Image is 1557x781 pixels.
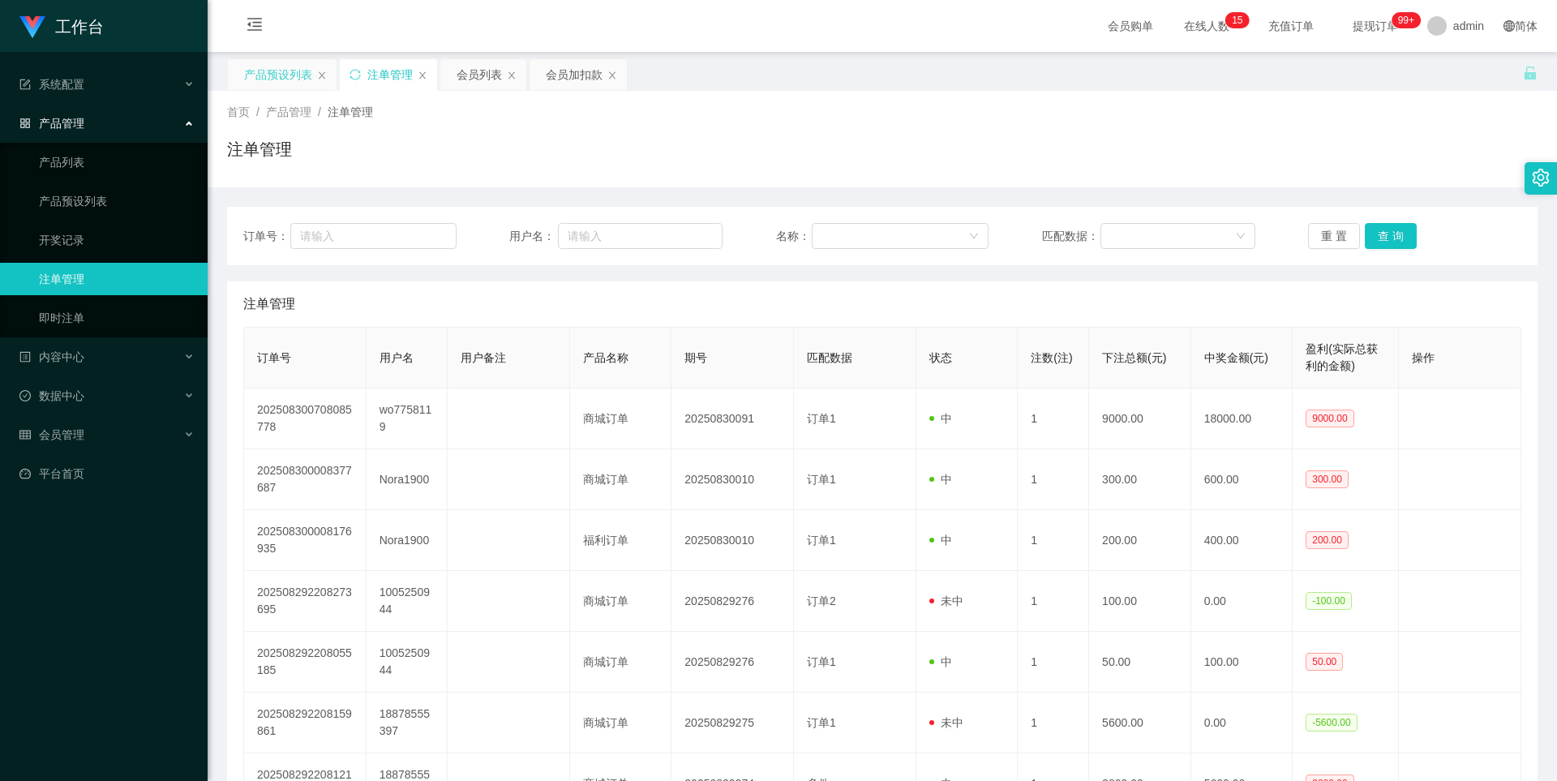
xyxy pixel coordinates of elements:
[39,146,195,178] a: 产品列表
[1191,449,1293,510] td: 600.00
[244,571,367,632] td: 202508292208273695
[243,228,290,245] span: 订单号：
[350,69,361,80] i: 图标: sync
[671,510,794,571] td: 20250830010
[244,449,367,510] td: 202508300008377687
[1191,388,1293,449] td: 18000.00
[418,71,427,80] i: 图标: close
[929,594,963,607] span: 未中
[1412,351,1435,364] span: 操作
[19,350,84,363] span: 内容中心
[19,19,104,32] a: 工作台
[367,632,448,693] td: 1005250944
[367,693,448,753] td: 18878555397
[461,351,506,364] span: 用户备注
[807,473,836,486] span: 订单1
[1306,470,1349,488] span: 300.00
[55,1,104,53] h1: 工作台
[1308,223,1360,249] button: 重 置
[570,571,672,632] td: 商城订单
[1018,632,1089,693] td: 1
[807,716,836,729] span: 订单1
[1018,510,1089,571] td: 1
[807,594,836,607] span: 订单2
[1392,12,1421,28] sup: 1015
[929,351,952,364] span: 状态
[1191,510,1293,571] td: 400.00
[807,534,836,547] span: 订单1
[807,655,836,668] span: 订单1
[19,79,31,90] i: 图标: form
[671,449,794,510] td: 20250830010
[380,351,414,364] span: 用户名
[807,351,852,364] span: 匹配数据
[1306,342,1378,372] span: 盈利(实际总获利的金额)
[1176,20,1237,32] span: 在线人数
[1089,571,1191,632] td: 100.00
[1089,388,1191,449] td: 9000.00
[570,693,672,753] td: 商城订单
[607,71,617,80] i: 图标: close
[266,105,311,118] span: 产品管理
[570,510,672,571] td: 福利订单
[671,388,794,449] td: 20250830091
[19,118,31,129] i: 图标: appstore-o
[583,351,628,364] span: 产品名称
[243,294,295,314] span: 注单管理
[570,632,672,693] td: 商城订单
[929,534,952,547] span: 中
[1191,632,1293,693] td: 100.00
[1365,223,1417,249] button: 查 询
[317,71,327,80] i: 图标: close
[1260,20,1322,32] span: 充值订单
[39,263,195,295] a: 注单管理
[507,71,517,80] i: 图标: close
[1232,12,1237,28] p: 1
[1306,653,1343,671] span: 50.00
[929,412,952,425] span: 中
[1237,12,1243,28] p: 5
[969,231,979,242] i: 图标: down
[1018,388,1089,449] td: 1
[290,223,456,249] input: 请输入
[546,59,603,90] div: 会员加扣款
[1089,449,1191,510] td: 300.00
[39,302,195,334] a: 即时注单
[570,388,672,449] td: 商城订单
[1018,571,1089,632] td: 1
[1042,228,1100,245] span: 匹配数据：
[509,228,558,245] span: 用户名：
[19,351,31,363] i: 图标: profile
[929,473,952,486] span: 中
[19,429,31,440] i: 图标: table
[244,510,367,571] td: 202508300008176935
[1031,351,1072,364] span: 注数(注)
[558,223,723,249] input: 请输入
[244,693,367,753] td: 202508292208159861
[367,449,448,510] td: Nora1900
[19,117,84,130] span: 产品管理
[256,105,259,118] span: /
[1018,693,1089,753] td: 1
[671,693,794,753] td: 20250829275
[1089,693,1191,753] td: 5600.00
[19,389,84,402] span: 数据中心
[1306,410,1353,427] span: 9000.00
[1306,531,1349,549] span: 200.00
[1191,571,1293,632] td: 0.00
[1345,20,1406,32] span: 提现订单
[776,228,812,245] span: 名称：
[807,412,836,425] span: 订单1
[1191,693,1293,753] td: 0.00
[227,105,250,118] span: 首页
[1102,351,1166,364] span: 下注总额(元)
[929,716,963,729] span: 未中
[1306,714,1357,732] span: -5600.00
[244,59,312,90] div: 产品预设列表
[367,571,448,632] td: 1005250944
[671,571,794,632] td: 20250829276
[1204,351,1268,364] span: 中奖金额(元)
[929,655,952,668] span: 中
[1306,592,1352,610] span: -100.00
[39,224,195,256] a: 开奖记录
